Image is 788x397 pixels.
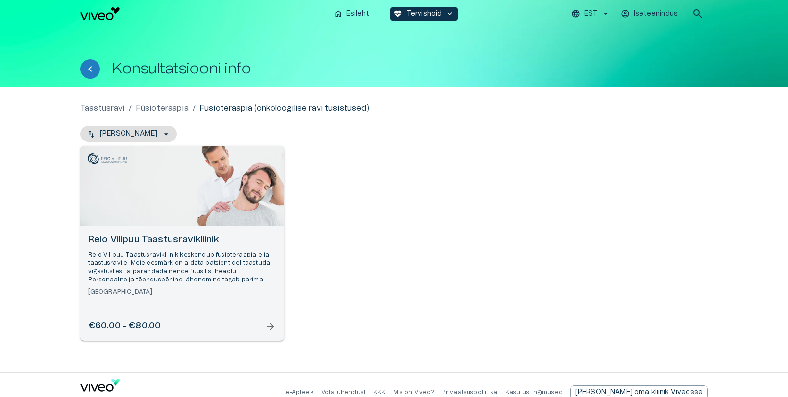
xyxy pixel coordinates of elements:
[688,4,708,23] button: open search modal
[88,234,276,247] h6: Reio Vilipuu Taastusravikliinik
[619,7,680,21] button: Iseteenindus
[330,7,374,21] button: homeEsileht
[199,102,369,114] p: Füsioteraapia (onkoloogilise ravi tüsistused)
[193,102,196,114] p: /
[334,9,343,18] span: home
[390,7,459,21] button: ecg_heartTervishoidkeyboard_arrow_down
[80,7,120,20] img: Viveo logo
[88,251,276,284] p: Reio Vilipuu Taastusravikliinik keskendub füsioteraapiale ja taastusravile. Meie eesmärk on aidat...
[285,389,313,395] a: e-Apteek
[80,7,326,20] a: Navigate to homepage
[88,153,127,164] img: Reio Vilipuu Taastusravikliinik logo
[505,389,563,395] a: Kasutustingimused
[88,288,276,296] h6: [GEOGRAPHIC_DATA]
[136,102,189,114] a: Füsioteraapia
[112,60,251,77] h1: Konsultatsiooni info
[80,379,120,395] a: Navigate to home page
[80,146,284,341] a: Open selected supplier available booking dates
[346,9,369,19] p: Esileht
[80,126,177,142] button: [PERSON_NAME]
[442,389,497,395] a: Privaatsuspoliitika
[100,129,157,139] p: [PERSON_NAME]
[80,102,125,114] a: Taastusravi
[394,388,434,397] p: Mis on Viveo?
[321,388,366,397] p: Võta ühendust
[445,9,454,18] span: keyboard_arrow_down
[394,9,402,18] span: ecg_heart
[373,389,386,395] a: KKK
[80,59,100,79] button: Tagasi
[406,9,442,19] p: Tervishoid
[265,321,276,332] span: arrow_forward
[129,102,132,114] p: /
[584,9,597,19] p: EST
[88,320,161,333] h6: €60.00 - €80.00
[634,9,678,19] p: Iseteenindus
[692,8,704,20] span: search
[570,7,612,21] button: EST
